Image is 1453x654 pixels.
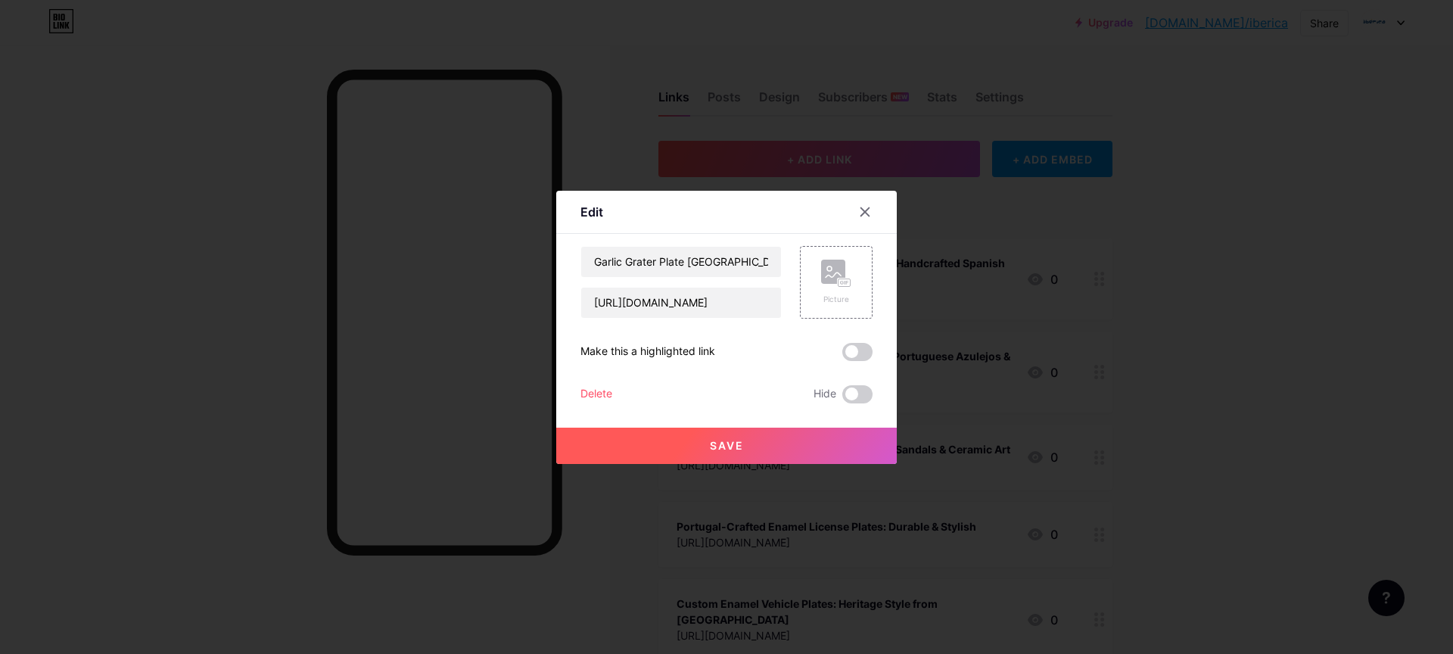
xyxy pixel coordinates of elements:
[710,439,744,452] span: Save
[580,385,612,403] div: Delete
[821,294,851,305] div: Picture
[814,385,836,403] span: Hide
[556,428,897,464] button: Save
[581,247,781,277] input: Title
[581,288,781,318] input: URL
[580,203,603,221] div: Edit
[580,343,715,361] div: Make this a highlighted link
